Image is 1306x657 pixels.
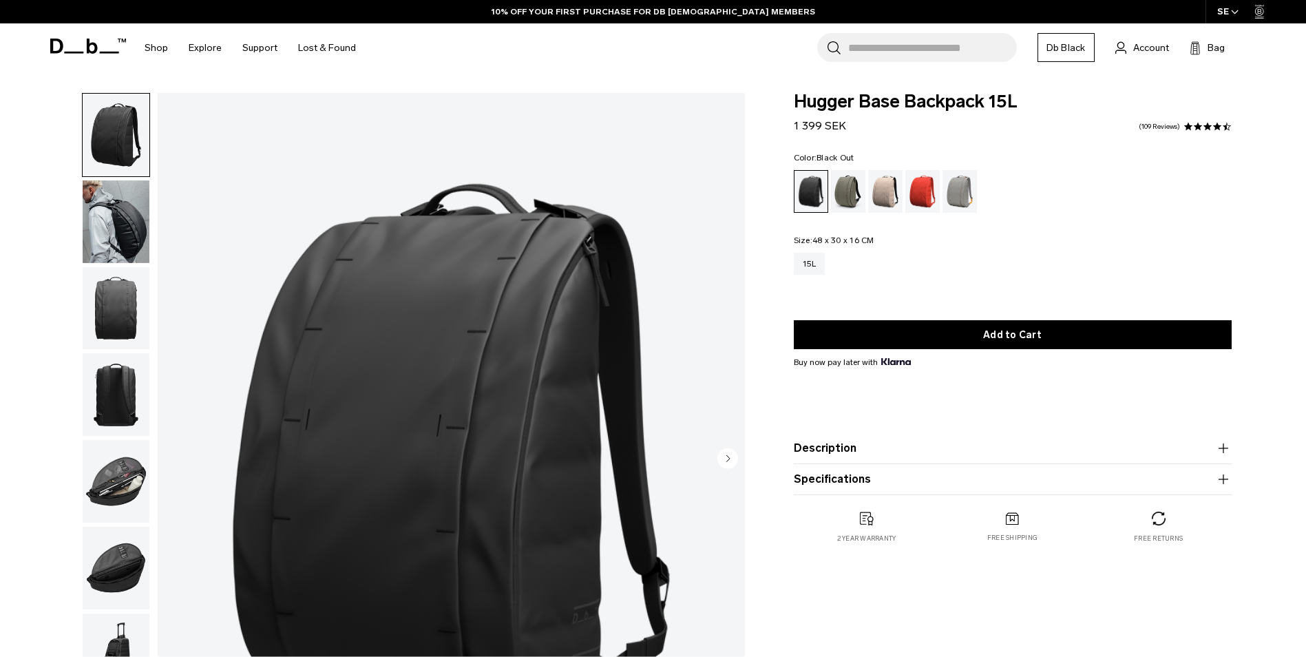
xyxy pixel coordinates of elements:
button: Bag [1190,39,1225,56]
button: Hugger Base Backpack 15L Black Out [82,526,150,610]
p: Free returns [1134,534,1183,543]
span: Bag [1208,41,1225,55]
button: Next slide [717,448,738,471]
a: Forest Green [831,170,865,213]
a: 10% OFF YOUR FIRST PURCHASE FOR DB [DEMOGRAPHIC_DATA] MEMBERS [492,6,815,18]
a: 109 reviews [1139,123,1180,130]
span: Hugger Base Backpack 15L [794,93,1232,111]
a: Sand Grey [942,170,977,213]
img: Hugger Base Backpack 15L Black Out [83,527,149,609]
img: Hugger Base Backpack 15L Black Out [83,267,149,350]
a: Fogbow Beige [868,170,903,213]
button: Add to Cart [794,320,1232,349]
span: 48 x 30 x 16 CM [812,236,874,245]
a: Falu Red [905,170,940,213]
legend: Size: [794,236,874,244]
img: Hugger Base Backpack 15L Black Out [83,180,149,263]
button: Description [794,440,1232,457]
img: Hugger Base Backpack 15L Black Out [83,440,149,523]
button: Hugger Base Backpack 15L Black Out [82,267,150,351]
img: {"height" => 20, "alt" => "Klarna"} [881,358,911,365]
img: Hugger Base Backpack 15L Black Out [83,94,149,176]
nav: Main Navigation [134,23,366,72]
p: Free shipping [987,533,1038,543]
button: Hugger Base Backpack 15L Black Out [82,93,150,177]
p: 2 year warranty [837,534,896,543]
span: 1 399 SEK [794,119,846,132]
button: Hugger Base Backpack 15L Black Out [82,353,150,437]
span: Buy now pay later with [794,356,911,368]
a: Black Out [794,170,828,213]
img: Hugger Base Backpack 15L Black Out [83,353,149,436]
a: Explore [189,23,222,72]
a: 15L [794,253,825,275]
a: Shop [145,23,168,72]
button: Specifications [794,471,1232,488]
a: Account [1115,39,1169,56]
a: Support [242,23,277,72]
legend: Color: [794,154,854,162]
a: Lost & Found [298,23,356,72]
a: Db Black [1038,33,1095,62]
span: Account [1133,41,1169,55]
button: Hugger Base Backpack 15L Black Out [82,439,150,523]
button: Hugger Base Backpack 15L Black Out [82,180,150,264]
span: Black Out [817,153,854,163]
